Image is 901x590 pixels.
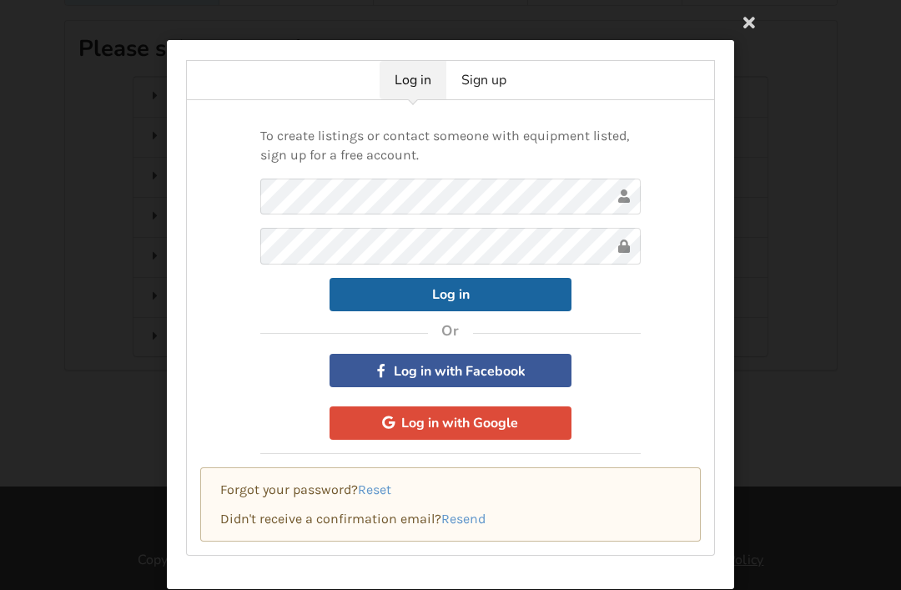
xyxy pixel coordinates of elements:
[330,278,571,311] button: Log in
[330,354,571,387] button: Log in with Facebook
[330,406,571,440] button: Log in with Google
[220,481,681,500] p: Forgot your password?
[220,510,681,529] p: Didn't receive a confirmation email?
[441,511,486,527] a: Resend
[446,61,521,99] a: Sign up
[380,61,446,99] a: Log in
[358,482,391,497] a: Reset
[441,322,460,340] h4: Or
[260,127,641,165] p: To create listings or contact someone with equipment listed, sign up for a free account.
